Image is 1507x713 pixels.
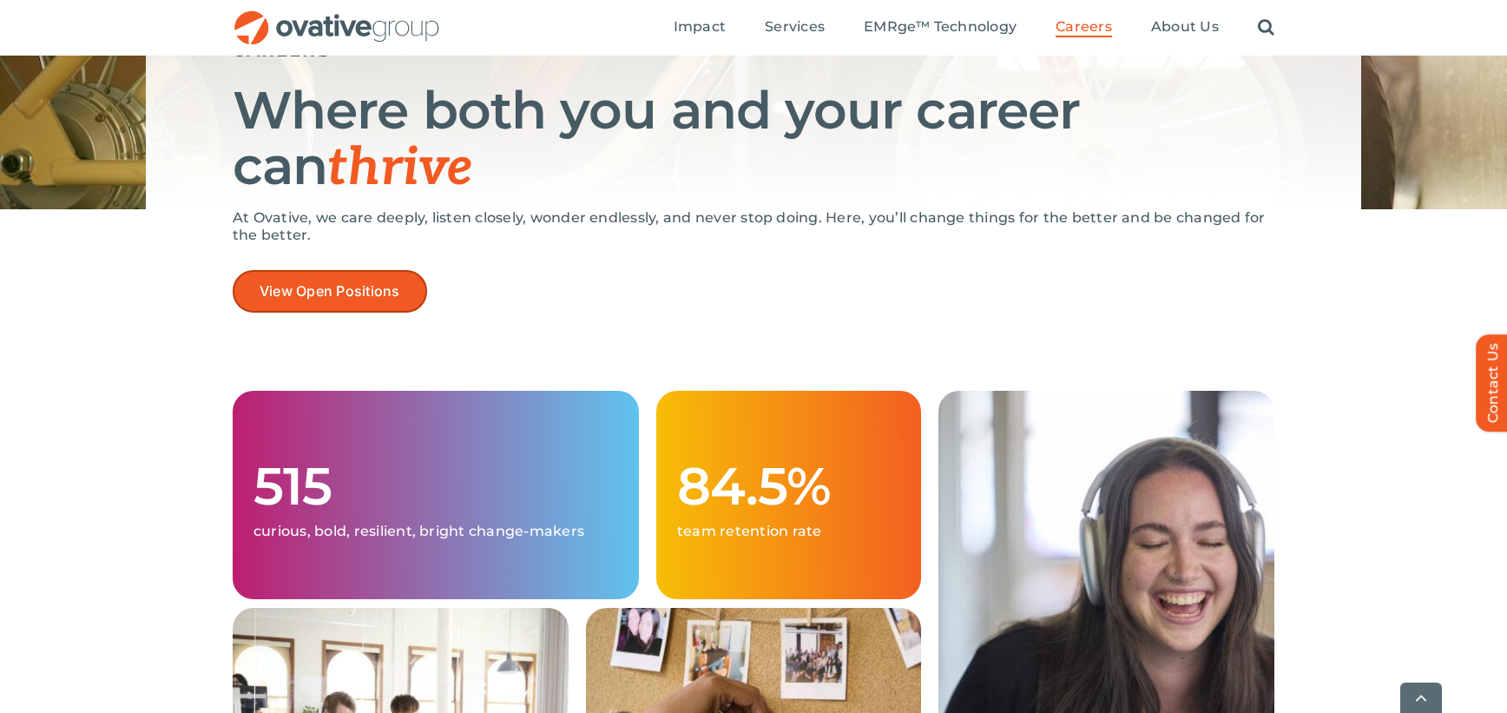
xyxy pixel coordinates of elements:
[674,18,726,36] span: Impact
[765,18,825,36] span: Services
[260,283,400,300] span: View Open Positions
[1151,18,1219,37] a: About Us
[233,209,1274,244] p: At Ovative, we care deeply, listen closely, wonder endlessly, and never stop doing. Here, you’ll ...
[677,459,900,514] h1: 84.5%
[1151,18,1219,36] span: About Us
[253,523,618,540] p: curious, bold, resilient, bright change-makers
[1258,18,1274,37] a: Search
[327,137,472,200] span: thrive
[674,18,726,37] a: Impact
[765,18,825,37] a: Services
[233,270,427,313] a: View Open Positions
[677,523,900,540] p: team retention rate
[864,18,1017,36] span: EMRge™ Technology
[233,9,441,25] a: OG_Full_horizontal_RGB
[253,459,618,514] h1: 515
[864,18,1017,37] a: EMRge™ Technology
[1056,18,1112,37] a: Careers
[1056,18,1112,36] span: Careers
[233,83,1274,196] h1: Where both you and your career can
